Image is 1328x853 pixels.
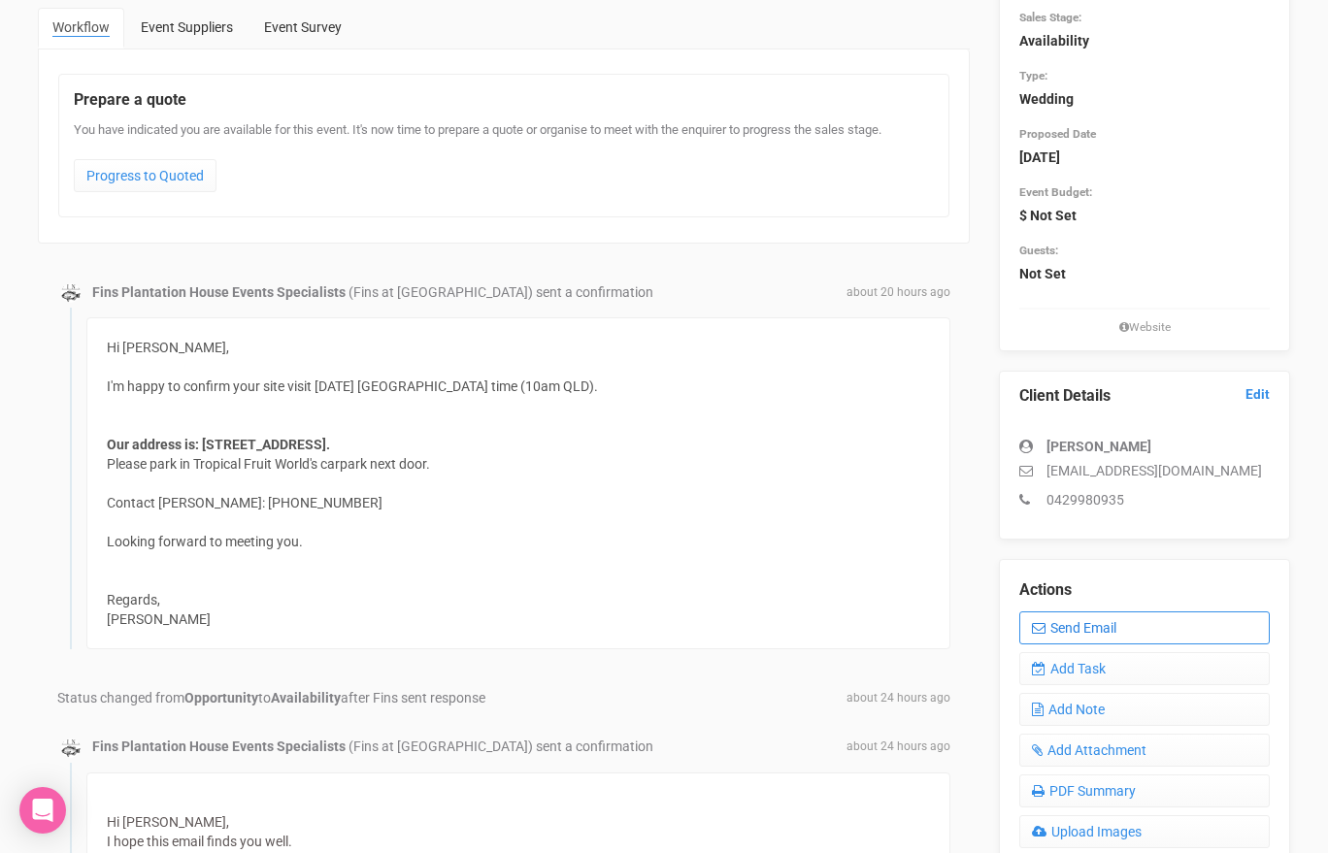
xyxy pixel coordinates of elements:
span: (Fins at [GEOGRAPHIC_DATA]) sent a confirmation [349,738,653,754]
span: (Fins at [GEOGRAPHIC_DATA]) sent a confirmation [349,284,653,300]
small: Website [1019,319,1270,336]
div: You have indicated you are available for this event. It's now time to prepare a quote or organise... [74,121,934,202]
strong: Our address is: [STREET_ADDRESS]. [107,437,330,452]
div: Hi [PERSON_NAME], I'm happy to confirm your site visit [DATE] [GEOGRAPHIC_DATA] time (10am QLD). [107,338,930,396]
a: Progress to Quoted [74,159,216,192]
legend: Client Details [1019,385,1270,408]
small: Type: [1019,69,1047,82]
small: Proposed Date [1019,127,1096,141]
small: Event Budget: [1019,185,1092,199]
a: Add Task [1019,652,1270,685]
span: Status changed from to after Fins sent response [57,690,485,705]
legend: Prepare a quote [74,89,934,112]
small: Sales Stage: [1019,11,1081,24]
a: Event Survey [249,8,356,47]
div: Please park in Tropical Fruit World's carpark next door. Contact [PERSON_NAME]: [PHONE_NUMBER] [107,415,930,512]
small: Guests: [1019,244,1058,257]
div: Open Intercom Messenger [19,787,66,834]
a: PDF Summary [1019,774,1270,807]
strong: Fins Plantation House Events Specialists [92,284,346,300]
strong: Opportunity [184,690,258,705]
strong: Wedding [1019,91,1074,107]
span: about 24 hours ago [847,690,950,706]
strong: Fins Plantation House Events Specialists [92,738,346,754]
strong: [DATE] [1019,149,1060,165]
a: Upload Images [1019,815,1270,848]
span: I hope this email finds you well. [107,834,292,849]
p: [EMAIL_ADDRESS][DOMAIN_NAME] [1019,461,1270,480]
a: Add Note [1019,693,1270,726]
span: about 20 hours ago [847,284,950,301]
a: Add Attachment [1019,734,1270,767]
span: about 24 hours ago [847,738,950,755]
span: Hi [PERSON_NAME], [107,814,229,830]
a: Workflow [38,8,124,49]
a: Event Suppliers [126,8,248,47]
a: Edit [1245,385,1270,404]
strong: Availability [271,690,341,705]
strong: Availability [1019,33,1089,49]
strong: $ Not Set [1019,208,1077,223]
strong: [PERSON_NAME] [1046,439,1151,454]
a: Send Email [1019,611,1270,644]
legend: Actions [1019,579,1270,602]
strong: Not Set [1019,266,1066,281]
div: Regards, [PERSON_NAME] [107,551,930,629]
img: data [61,738,81,758]
p: 0429980935 [1019,490,1270,509]
img: data [61,283,81,303]
div: Looking forward to meeting you. [107,532,930,551]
